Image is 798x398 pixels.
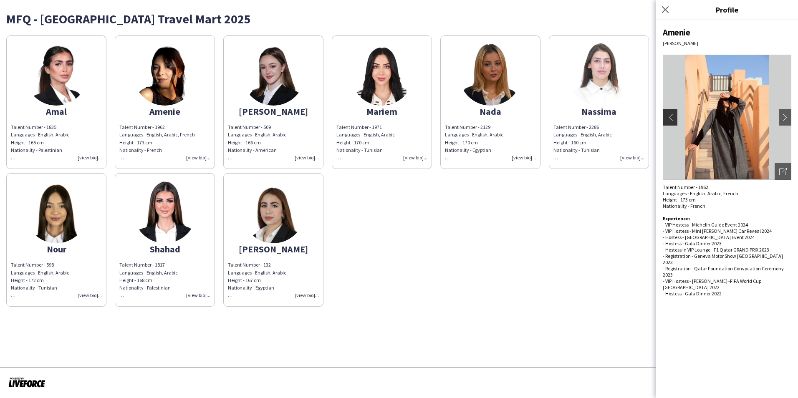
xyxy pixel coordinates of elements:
img: thumb-4ca95fa5-4d3e-4c2c-b4ce-8e0bcb13b1c7.png [134,43,196,106]
div: - VIP Hostess - Michelin Guide Event 2024 [663,222,791,228]
img: thumb-81ff8e59-e6e2-4059-b349-0c4ea833cf59.png [25,43,88,106]
div: - Hostess - Gala Dinner 2022 [663,290,791,297]
span: Languages - English, Arabic, French [119,131,195,138]
img: Crew avatar or photo [663,55,791,180]
img: Powered by Liveforce [8,376,45,388]
img: thumb-127a73c4-72f8-4817-ad31-6bea1b145d02.png [459,43,522,106]
div: Mariem [336,108,427,115]
span: Talent Number - 1817 [119,262,165,268]
div: - Hostess - [GEOGRAPHIC_DATA] Event 2024 [663,234,791,240]
span: Height - 173 cm [663,196,696,203]
img: thumb-2e0034d6-7930-4ae6-860d-e19d2d874555.png [242,181,305,243]
span: Talent Number - 2286 Languages - English, Arabic Height - 160 cm Nationality - Tunisian [553,124,612,161]
img: thumb-4c95e7ae-0fdf-44ac-8d60-b62309d66edf.png [351,43,413,106]
span: Languages - English, Arabic, French [663,190,738,196]
div: Open photos pop-in [775,163,791,180]
span: Talent Number - 1962 [663,184,708,190]
div: - Hostess in VIP Lounge - F1 Qatar GRAND PRIX 2023 [663,247,791,253]
div: [PERSON_NAME] [663,40,791,46]
div: Amenie [663,27,791,38]
span: Talent Number - 1971 Languages - English, Arabic Height - 170 cm Nationality - Tunisian [336,124,395,161]
div: Nassima [553,108,644,115]
img: thumb-33402f92-3f0a-48ee-9b6d-2e0525ee7c28.png [25,181,88,243]
div: Amenie [119,108,210,115]
div: Amal [11,108,102,115]
span: Talent Number - 598 [11,262,54,268]
div: - VIP Hostess - [PERSON_NAME] -FIFA World Cup [GEOGRAPHIC_DATA] 2022 [663,278,791,290]
div: - Registration - Qatar Foundation Convocation Ceremony 2023 [663,265,791,278]
div: - Hostess - Gala Dinner 2023 [663,240,791,247]
div: - Registration - Geneva Motor Show [GEOGRAPHIC_DATA] 2023 [663,253,791,265]
div: Shahad [119,245,210,253]
div: [PERSON_NAME] [228,108,319,115]
span: Languages - English, Arabic Height - 165 cm Nationality - Palestinian [11,131,69,161]
span: Talent Number - 132 Languages - English, Arabic Height - 167 cm Nationality - Egyptian [228,262,286,298]
div: [PERSON_NAME] [228,245,319,253]
img: thumb-22a80c24-cb5f-4040-b33a-0770626b616f.png [134,181,196,243]
div: Height - 168 cm Nationality - Palestinian [119,277,210,292]
span: Nationality - French [119,147,162,153]
div: - VIP Hostess - Mini [PERSON_NAME] Car Reveal 2024 [663,228,791,234]
h3: Profile [656,4,798,15]
div: MFQ - [GEOGRAPHIC_DATA] Travel Mart 2025 [6,13,792,25]
span: Talent Number - 2129 Languages - English, Arabic Height - 170 cm Nationality - Egyptian [445,124,503,161]
span: Talent Number - 1962 [119,124,165,130]
span: Height - 173 cm [119,139,152,146]
span: Talent Number - 509 Languages - English, Arabic Height - 166 cm Nationality - American [228,124,286,161]
img: thumb-6635f156c0799.jpeg [242,43,305,106]
span: Nationality - French [663,203,705,209]
b: Experience: [663,215,690,222]
div: Nour [11,245,102,253]
div: Height - 172 cm Nationality - Tunisian [11,277,102,300]
span: Talent Number - 1835 [11,124,56,130]
div: Languages - English, Arabic [119,269,210,292]
div: Languages - English, Arabic [11,269,102,300]
div: Nada [445,108,536,115]
img: thumb-7d03bddd-c3aa-4bde-8cdb-39b64b840995.png [568,43,630,106]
